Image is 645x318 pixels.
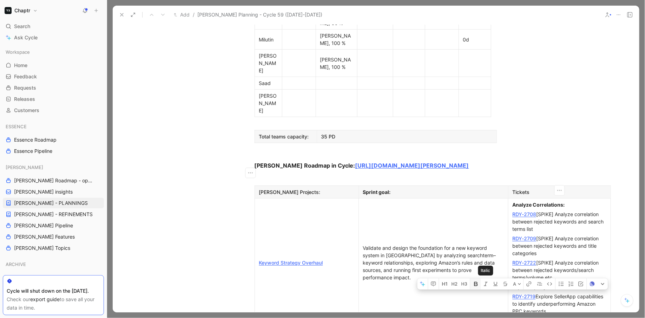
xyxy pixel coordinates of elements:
[6,48,30,56] span: Workspace
[3,162,104,173] div: [PERSON_NAME]
[513,202,565,208] strong: Analyze Correlations:
[463,36,487,43] div: 0d
[14,73,37,80] span: Feedback
[259,188,354,196] div: [PERSON_NAME] Projects:
[3,135,104,145] a: Essence Roadmap
[3,47,104,57] div: Workspace
[363,244,504,281] div: Validate and design the foundation for a new keyword system in [GEOGRAPHIC_DATA] by analyzing sea...
[3,162,104,253] div: [PERSON_NAME][PERSON_NAME] Roadmap - open items[PERSON_NAME] insights[PERSON_NAME] - PLANNINGS[PE...
[14,245,70,252] span: [PERSON_NAME] Topics
[321,133,492,140] div: 35 PD
[14,96,35,103] span: Releases
[259,79,278,87] div: Saad
[14,7,30,14] h1: Chaptr
[513,210,606,233] div: [SPIKE] Analyze correlation between rejected keywords and search terms list
[3,6,39,15] button: ChaptrChaptr
[513,293,536,299] a: RDY-2719
[320,32,353,47] div: [PERSON_NAME], 100 %
[14,211,93,218] span: [PERSON_NAME] - REFINEMENTS
[3,175,104,186] a: [PERSON_NAME] Roadmap - open items
[513,260,537,266] a: RDY-2722
[3,71,104,82] a: Feedback
[3,198,104,208] a: [PERSON_NAME] - PLANNINGS
[355,162,469,169] a: [URL][DOMAIN_NAME][PERSON_NAME]
[259,133,312,140] div: Total teams capacity:
[3,83,104,93] a: Requests
[513,188,606,196] div: Tickets
[363,189,391,195] span: Sprint goal:
[14,200,88,207] span: [PERSON_NAME] - PLANNINGS
[259,260,323,266] a: Keyword Strategy Overhaul
[3,272,104,283] div: NOA
[7,287,100,295] div: Cycle will shut down on the [DATE].
[3,259,104,272] div: ARCHIVE
[3,232,104,242] a: [PERSON_NAME] Features
[3,209,104,220] a: [PERSON_NAME] - REFINEMENTS
[3,259,104,270] div: ARCHIVE
[3,60,104,71] a: Home
[259,92,278,114] div: [PERSON_NAME]
[3,187,104,197] a: [PERSON_NAME] insights
[3,272,104,285] div: NOA
[193,11,195,19] span: /
[172,11,191,19] button: Add
[6,274,16,281] span: NOA
[3,121,104,132] div: ESSENCE
[3,21,104,32] div: Search
[3,146,104,156] a: Essence Pipeline
[14,33,38,42] span: Ask Cycle
[511,278,524,290] button: A
[14,62,27,69] span: Home
[14,84,36,91] span: Requests
[14,22,30,31] span: Search
[5,7,12,14] img: Chaptr
[3,32,104,43] a: Ask Cycle
[513,259,606,281] div: [SPIKE] Analyze correlation between rejected keywords/search terms/volume etc.
[14,136,57,143] span: Essence Roadmap
[513,211,537,217] a: RDY-2708
[513,293,606,315] div: Explore SellerApp capabilities to identify underperforming Amazon PPC keywords
[7,295,100,312] div: Check our to save all your data in time.
[513,235,537,241] a: RDY-2709
[3,94,104,104] a: Releases
[14,222,73,229] span: [PERSON_NAME] Pipeline
[14,177,95,184] span: [PERSON_NAME] Roadmap - open items
[259,36,278,43] div: Milutin
[3,243,104,253] a: [PERSON_NAME] Topics
[513,235,606,257] div: [SPIKE] Analyze correlation between rejected keywords and title categories
[14,107,39,114] span: Customers
[255,162,355,169] strong: [PERSON_NAME] Roadmap in Cycle:
[3,121,104,156] div: ESSENCEEssence RoadmapEssence Pipeline
[14,148,52,155] span: Essence Pipeline
[14,188,73,195] span: [PERSON_NAME] insights
[3,220,104,231] a: [PERSON_NAME] Pipeline
[14,233,75,240] span: [PERSON_NAME] Features
[6,123,27,130] span: ESSENCE
[6,261,26,268] span: ARCHIVE
[6,164,43,171] span: [PERSON_NAME]
[320,56,353,71] div: [PERSON_NAME], 100 %
[3,105,104,116] a: Customers
[30,296,60,302] a: export guide
[197,11,322,19] span: [PERSON_NAME] Planning - Cycle 59 ([DATE]-[DATE])
[259,52,278,74] div: [PERSON_NAME]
